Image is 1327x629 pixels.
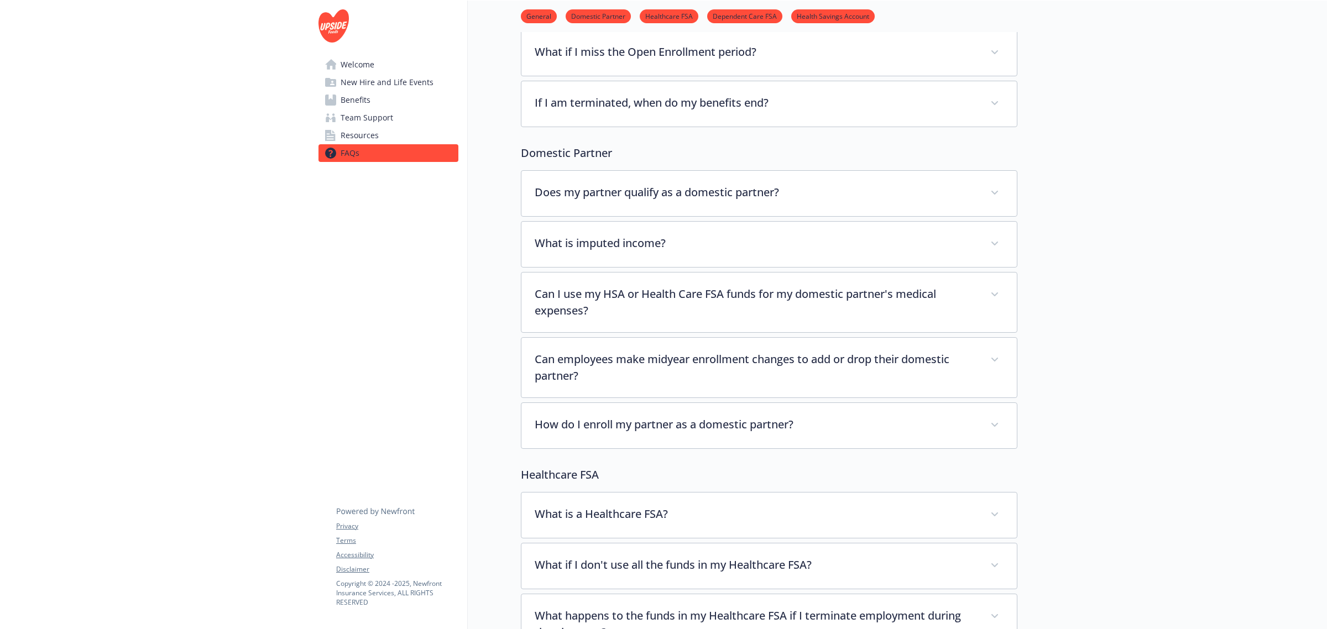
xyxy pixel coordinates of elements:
div: Does my partner qualify as a domestic partner? [521,171,1017,216]
a: Disclaimer [336,564,458,574]
p: Can I use my HSA or Health Care FSA funds for my domestic partner's medical expenses? [535,286,977,319]
p: What if I don't use all the funds in my Healthcare FSA? [535,557,977,573]
a: Privacy [336,521,458,531]
a: Accessibility [336,550,458,560]
span: FAQs [341,144,359,162]
p: Does my partner qualify as a domestic partner? [535,184,977,201]
div: What is imputed income? [521,222,1017,267]
p: What is imputed income? [535,235,977,251]
a: Benefits [318,91,458,109]
p: What is a Healthcare FSA? [535,506,977,522]
a: Healthcare FSA [640,11,698,21]
div: If I am terminated, when do my benefits end? [521,81,1017,127]
div: Can I use my HSA or Health Care FSA funds for my domestic partner's medical expenses? [521,272,1017,332]
div: Can employees make midyear enrollment changes to add or drop their domestic partner? [521,338,1017,397]
a: Dependent Care FSA [707,11,782,21]
p: Can employees make midyear enrollment changes to add or drop their domestic partner? [535,351,977,384]
span: Team Support [341,109,393,127]
div: What if I don't use all the funds in my Healthcare FSA? [521,543,1017,589]
a: Terms [336,536,458,546]
div: How do I enroll my partner as a domestic partner? [521,403,1017,448]
a: General [521,11,557,21]
p: Domestic Partner [521,145,1017,161]
div: What is a Healthcare FSA? [521,492,1017,538]
a: Resources [318,127,458,144]
div: What if I miss the Open Enrollment period? [521,30,1017,76]
p: Copyright © 2024 - 2025 , Newfront Insurance Services, ALL RIGHTS RESERVED [336,579,458,607]
p: How do I enroll my partner as a domestic partner? [535,416,977,433]
p: What if I miss the Open Enrollment period? [535,44,977,60]
a: New Hire and Life Events [318,74,458,91]
p: If I am terminated, when do my benefits end? [535,95,977,111]
span: Welcome [341,56,374,74]
span: Benefits [341,91,370,109]
a: FAQs [318,144,458,162]
a: Domestic Partner [566,11,631,21]
p: Healthcare FSA [521,466,1017,483]
span: Resources [341,127,379,144]
a: Team Support [318,109,458,127]
span: New Hire and Life Events [341,74,433,91]
a: Welcome [318,56,458,74]
a: Health Savings Account [791,11,875,21]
